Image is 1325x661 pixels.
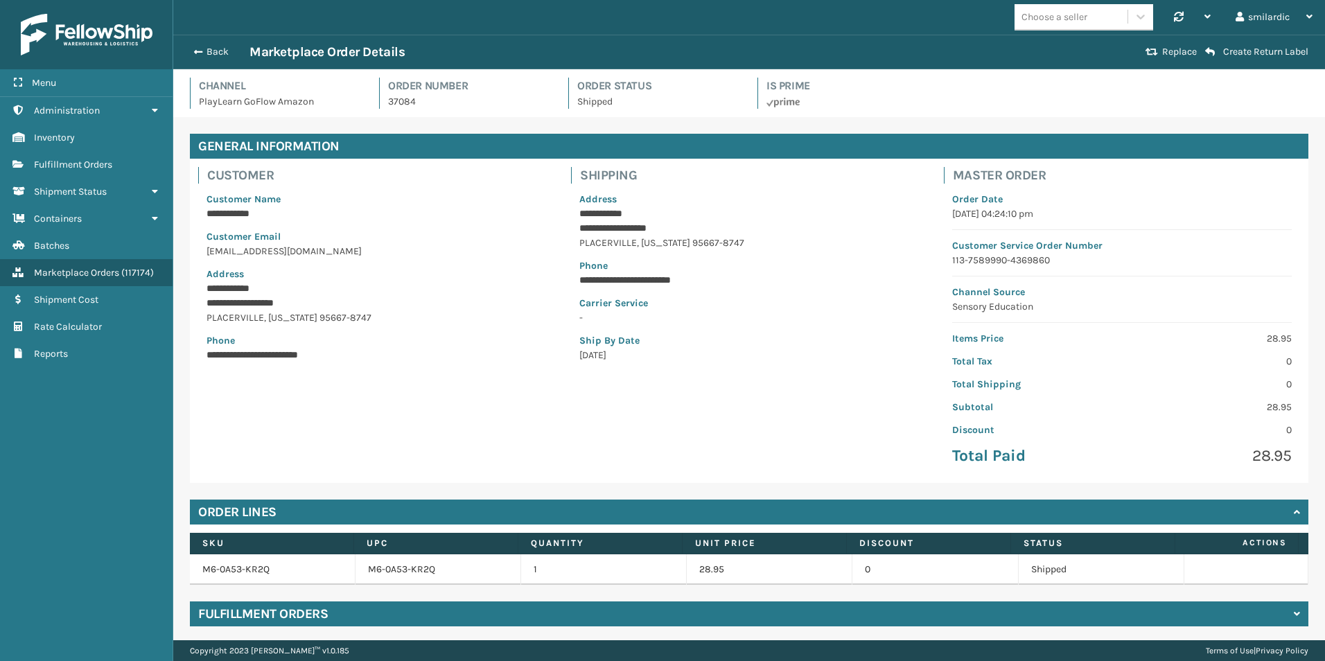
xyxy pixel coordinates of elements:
[388,78,552,94] h4: Order Number
[852,554,1018,585] td: 0
[952,285,1292,299] p: Channel Source
[202,563,270,575] a: M6-0A53-KR2Q
[579,193,617,205] span: Address
[34,348,68,360] span: Reports
[356,554,521,585] td: M6-0A53-KR2Q
[190,134,1308,159] h4: General Information
[202,537,341,549] label: SKU
[952,299,1292,314] p: Sensory Education
[207,268,244,280] span: Address
[190,640,349,661] p: Copyright 2023 [PERSON_NAME]™ v 1.0.185
[1130,377,1292,391] p: 0
[186,46,249,58] button: Back
[579,296,919,310] p: Carrier Service
[121,267,154,279] span: ( 117174 )
[249,44,405,60] h3: Marketplace Order Details
[1130,400,1292,414] p: 28.95
[1024,537,1162,549] label: Status
[695,537,834,549] label: Unit Price
[952,253,1292,267] p: 113-7589990-4369860
[521,554,687,585] td: 1
[952,354,1114,369] p: Total Tax
[952,423,1114,437] p: Discount
[388,94,552,109] p: 37084
[577,78,741,94] h4: Order Status
[207,333,546,348] p: Phone
[198,606,328,622] h4: Fulfillment Orders
[687,554,852,585] td: 28.95
[577,94,741,109] p: Shipped
[1206,646,1254,655] a: Terms of Use
[21,14,152,55] img: logo
[580,167,927,184] h4: Shipping
[207,229,546,244] p: Customer Email
[367,537,505,549] label: UPC
[766,78,930,94] h4: Is Prime
[34,159,112,170] span: Fulfillment Orders
[199,78,362,94] h4: Channel
[1179,531,1295,554] span: Actions
[1021,10,1087,24] div: Choose a seller
[34,240,69,252] span: Batches
[952,238,1292,253] p: Customer Service Order Number
[1201,46,1313,58] button: Create Return Label
[579,348,919,362] p: [DATE]
[953,167,1300,184] h4: Master Order
[34,321,102,333] span: Rate Calculator
[34,213,82,224] span: Containers
[1141,46,1201,58] button: Replace
[207,167,554,184] h4: Customer
[1205,46,1215,58] i: Create Return Label
[952,446,1114,466] p: Total Paid
[34,105,100,116] span: Administration
[207,244,546,258] p: [EMAIL_ADDRESS][DOMAIN_NAME]
[531,537,669,549] label: Quantity
[32,77,56,89] span: Menu
[34,132,75,143] span: Inventory
[1256,646,1308,655] a: Privacy Policy
[34,267,119,279] span: Marketplace Orders
[207,192,546,206] p: Customer Name
[579,310,919,325] p: -
[579,258,919,273] p: Phone
[1206,640,1308,661] div: |
[34,294,98,306] span: Shipment Cost
[952,377,1114,391] p: Total Shipping
[199,94,362,109] p: PlayLearn GoFlow Amazon
[952,192,1292,206] p: Order Date
[1130,354,1292,369] p: 0
[1130,423,1292,437] p: 0
[579,333,919,348] p: Ship By Date
[198,504,277,520] h4: Order Lines
[859,537,998,549] label: Discount
[1019,554,1184,585] td: Shipped
[207,310,546,325] p: PLACERVILLE , [US_STATE] 95667-8747
[1146,47,1158,57] i: Replace
[952,206,1292,221] p: [DATE] 04:24:10 pm
[579,236,919,250] p: PLACERVILLE , [US_STATE] 95667-8747
[1130,331,1292,346] p: 28.95
[952,331,1114,346] p: Items Price
[34,186,107,197] span: Shipment Status
[952,400,1114,414] p: Subtotal
[1130,446,1292,466] p: 28.95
